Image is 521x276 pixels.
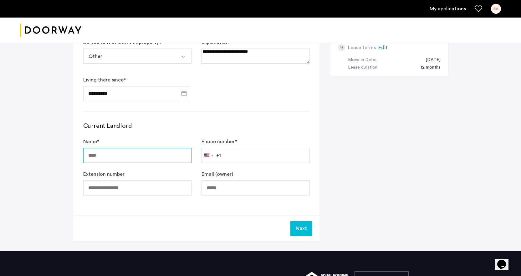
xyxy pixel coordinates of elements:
[348,64,378,71] div: Lease duration:
[83,49,177,64] button: Select option
[348,44,376,51] h5: Lease terms
[83,138,99,145] label: Name *
[202,148,221,163] button: Selected country
[202,170,233,178] label: Email (owner)
[181,54,186,59] img: arrow
[419,56,441,64] div: 09/02/2025
[378,45,388,50] span: Edit
[202,138,237,145] label: Phone number *
[216,152,221,159] div: +1
[20,18,81,42] a: Cazamio logo
[290,221,312,236] button: Next
[176,49,192,64] button: Select option
[180,90,188,97] button: Open calendar
[414,64,441,71] div: 12 months
[430,5,466,13] a: My application
[475,5,482,13] a: Favorites
[348,56,376,64] div: Move in Date:
[338,44,345,51] div: 9
[491,4,501,14] div: BA
[20,18,81,42] img: logo
[495,251,515,270] iframe: chat widget
[83,170,125,178] label: Extension number
[83,122,310,130] h3: Current Landlord
[83,76,126,84] label: Living there since *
